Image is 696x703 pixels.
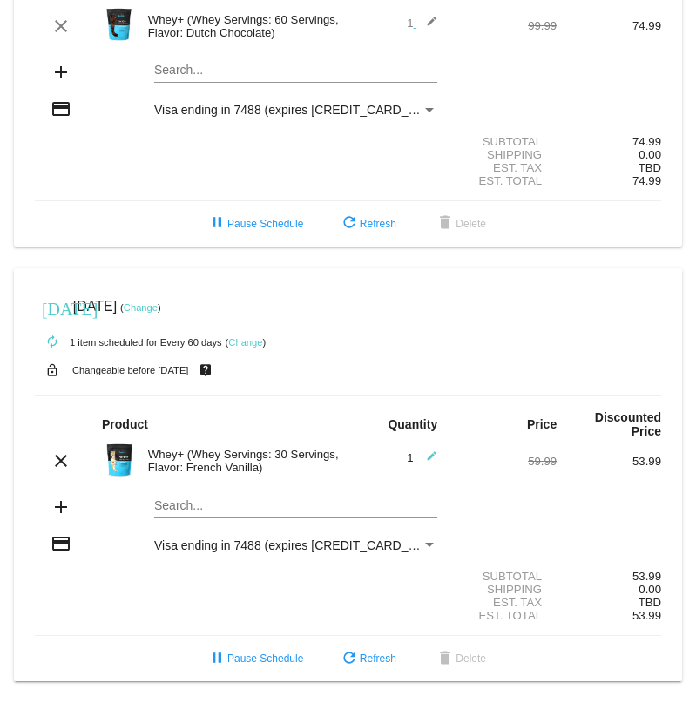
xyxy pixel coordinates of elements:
small: 1 item scheduled for Every 60 days [35,337,222,348]
span: TBD [639,596,661,609]
button: Refresh [325,643,410,674]
img: Image-1-Carousel-Whey-5lb-Chocolate-no-badge-Transp.png [102,7,137,42]
button: Pause Schedule [193,643,317,674]
mat-icon: refresh [339,213,360,234]
strong: Price [527,417,557,431]
mat-icon: [DATE] [42,297,63,318]
div: Shipping [452,148,557,161]
small: ( ) [226,337,267,348]
div: 74.99 [557,135,661,148]
a: Change [228,337,262,348]
a: Change [124,302,158,313]
strong: Discounted Price [595,410,661,438]
span: Visa ending in 7488 (expires [CREDIT_CARD_DATA]) [154,538,446,552]
div: Whey+ (Whey Servings: 30 Servings, Flavor: French Vanilla) [139,448,348,474]
div: Subtotal [452,135,557,148]
div: 53.99 [557,570,661,583]
mat-icon: clear [51,16,71,37]
mat-icon: credit_card [51,533,71,554]
mat-icon: pause [206,213,227,234]
small: ( ) [120,302,161,313]
span: 1 [407,451,437,464]
small: Changeable before [DATE] [72,365,189,375]
strong: Product [102,417,148,431]
mat-icon: edit [416,16,437,37]
div: Subtotal [452,570,557,583]
div: 53.99 [557,455,661,468]
mat-icon: credit_card [51,98,71,119]
input: Search... [154,64,437,78]
div: Est. Total [452,174,557,187]
div: Est. Total [452,609,557,622]
mat-icon: live_help [195,359,216,382]
span: 53.99 [632,609,661,622]
span: 74.99 [632,174,661,187]
div: Shipping [452,583,557,596]
button: Delete [421,643,500,674]
span: TBD [639,161,661,174]
input: Search... [154,499,437,513]
mat-icon: edit [416,450,437,471]
mat-icon: autorenew [42,332,63,353]
img: Image-1-Carousel-Whey-2lb-Vanilla-no-badge-Transp.png [102,443,137,477]
mat-icon: pause [206,649,227,670]
div: 74.99 [557,19,661,32]
span: Pause Schedule [206,652,303,665]
span: Refresh [339,652,396,665]
mat-icon: clear [51,450,71,471]
div: Whey+ (Whey Servings: 60 Servings, Flavor: Dutch Chocolate) [139,13,348,39]
mat-icon: add [51,62,71,83]
div: Est. Tax [452,161,557,174]
span: Refresh [339,218,396,230]
span: Visa ending in 7488 (expires [CREDIT_CARD_DATA]) [154,103,446,117]
button: Pause Schedule [193,208,317,240]
span: Delete [435,218,486,230]
mat-icon: add [51,497,71,517]
mat-icon: delete [435,649,456,670]
button: Delete [421,208,500,240]
mat-select: Payment Method [154,538,437,552]
span: Delete [435,652,486,665]
div: 99.99 [452,19,557,32]
mat-select: Payment Method [154,103,437,117]
span: 0.00 [639,583,661,596]
div: Est. Tax [452,596,557,609]
span: 1 [407,17,437,30]
mat-icon: refresh [339,649,360,670]
mat-icon: lock_open [42,359,63,382]
button: Refresh [325,208,410,240]
span: Pause Schedule [206,218,303,230]
div: 59.99 [452,455,557,468]
span: 0.00 [639,148,661,161]
strong: Quantity [388,417,437,431]
mat-icon: delete [435,213,456,234]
